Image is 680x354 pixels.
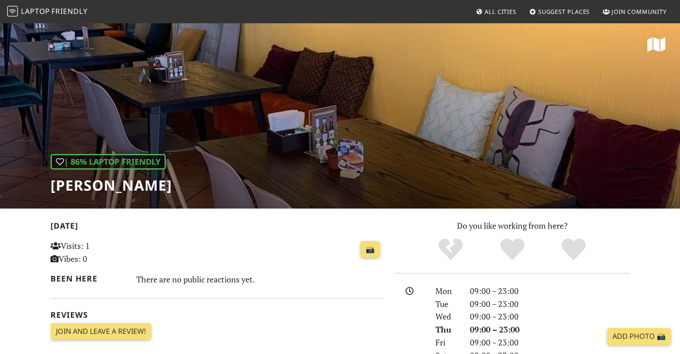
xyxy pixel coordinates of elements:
span: Suggest Places [538,8,590,16]
div: There are no public reactions yet. [136,272,384,286]
div: 09:00 – 23:00 [465,310,635,323]
a: Suggest Places [526,4,594,20]
h1: [PERSON_NAME] [51,177,172,194]
div: Yes [481,237,543,262]
a: All Cities [472,4,520,20]
a: Join and leave a review! [51,323,151,340]
div: Fri [430,336,464,349]
span: Friendly [51,6,87,16]
div: | 86% Laptop Friendly [51,154,166,170]
div: Definitely! [543,237,604,262]
div: 09:00 – 23:00 [465,336,635,349]
div: 09:00 – 23:00 [465,323,635,336]
a: 📸 [360,241,380,258]
div: Thu [430,323,464,336]
div: 09:00 – 23:00 [465,285,635,298]
span: All Cities [485,8,516,16]
a: LaptopFriendly LaptopFriendly [7,4,88,20]
a: Add Photo 📸 [607,328,671,345]
h2: Been here [51,274,126,283]
span: Laptop [21,6,50,16]
div: Mon [430,285,464,298]
h2: Reviews [51,310,384,320]
div: No [420,237,481,262]
div: Wed [430,310,464,323]
div: Tue [430,298,464,311]
p: Do you like working from here? [395,219,630,232]
div: 09:00 – 23:00 [465,298,635,311]
p: Visits: 1 Vibes: 0 [51,239,155,265]
span: Join Community [612,8,667,16]
a: Join Community [599,4,670,20]
h2: [DATE] [51,221,384,234]
img: LaptopFriendly [7,6,18,17]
